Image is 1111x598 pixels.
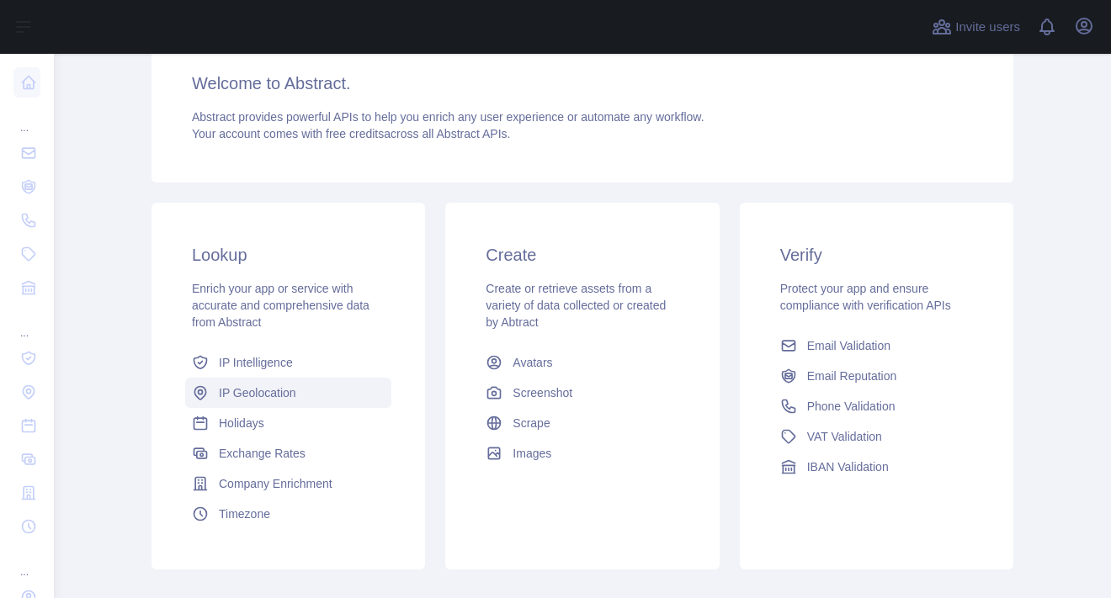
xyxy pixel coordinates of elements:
h3: Lookup [192,243,385,267]
span: Exchange Rates [219,445,306,462]
a: VAT Validation [773,421,980,452]
a: Email Reputation [773,361,980,391]
span: Company Enrichment [219,475,332,492]
span: Avatars [513,354,552,371]
h3: Verify [780,243,973,267]
span: Phone Validation [807,398,896,415]
span: Your account comes with across all Abstract APIs. [192,127,510,140]
a: Company Enrichment [185,468,391,499]
span: Timezone [219,505,270,522]
h3: Create [486,243,678,267]
a: Images [479,438,685,468]
button: Invite users [928,13,1023,40]
span: Screenshot [513,384,572,401]
span: Abstract provides powerful APIs to help you enrich any user experience or automate any workflow. [192,110,704,124]
a: Holidays [185,408,391,438]
span: VAT Validation [807,428,882,445]
span: Create or retrieve assets from a variety of data collected or created by Abtract [486,282,666,329]
a: Timezone [185,499,391,529]
div: ... [13,306,40,340]
span: IBAN Validation [807,458,889,475]
span: free credits [326,127,384,140]
a: Phone Validation [773,391,980,421]
span: Protect your app and ensure compliance with verification APIs [780,282,951,312]
a: IP Intelligence [185,347,391,378]
span: Email Reputation [807,368,897,384]
a: IBAN Validation [773,452,980,482]
h3: Welcome to Abstract. [192,71,973,95]
span: Images [513,445,551,462]
span: Scrape [513,415,550,431]
div: ... [13,101,40,135]
a: Exchange Rates [185,438,391,468]
span: Email Validation [807,337,890,354]
span: IP Geolocation [219,384,296,401]
span: Invite users [955,18,1020,37]
span: IP Intelligence [219,354,293,371]
a: Screenshot [479,378,685,408]
span: Holidays [219,415,264,431]
a: IP Geolocation [185,378,391,408]
div: ... [13,545,40,579]
a: Scrape [479,408,685,438]
a: Email Validation [773,331,980,361]
a: Avatars [479,347,685,378]
span: Enrich your app or service with accurate and comprehensive data from Abstract [192,282,369,329]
